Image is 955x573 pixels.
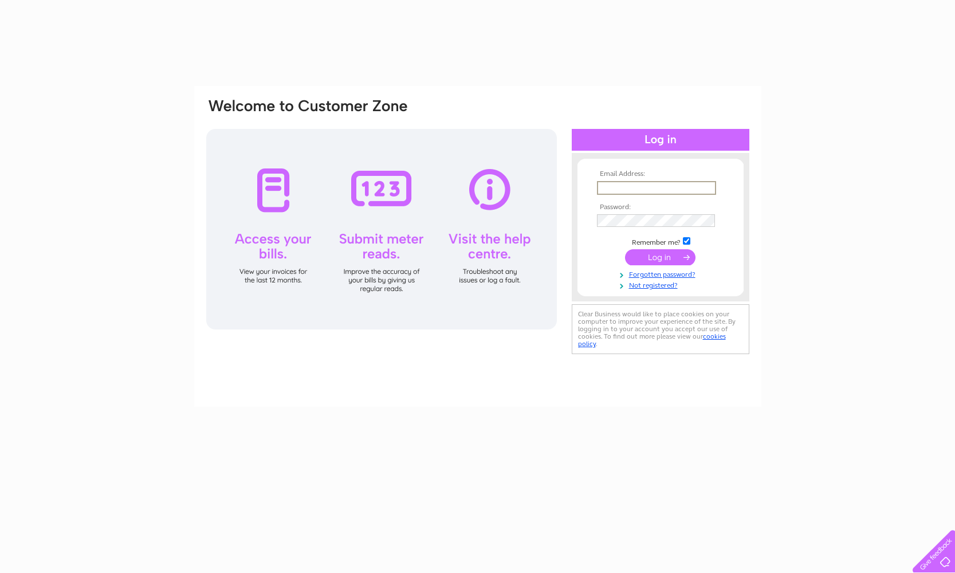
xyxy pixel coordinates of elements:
[572,304,749,354] div: Clear Business would like to place cookies on your computer to improve your experience of the sit...
[594,203,727,211] th: Password:
[597,268,727,279] a: Forgotten password?
[594,170,727,178] th: Email Address:
[597,279,727,290] a: Not registered?
[625,249,695,265] input: Submit
[594,236,727,247] td: Remember me?
[578,332,726,348] a: cookies policy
